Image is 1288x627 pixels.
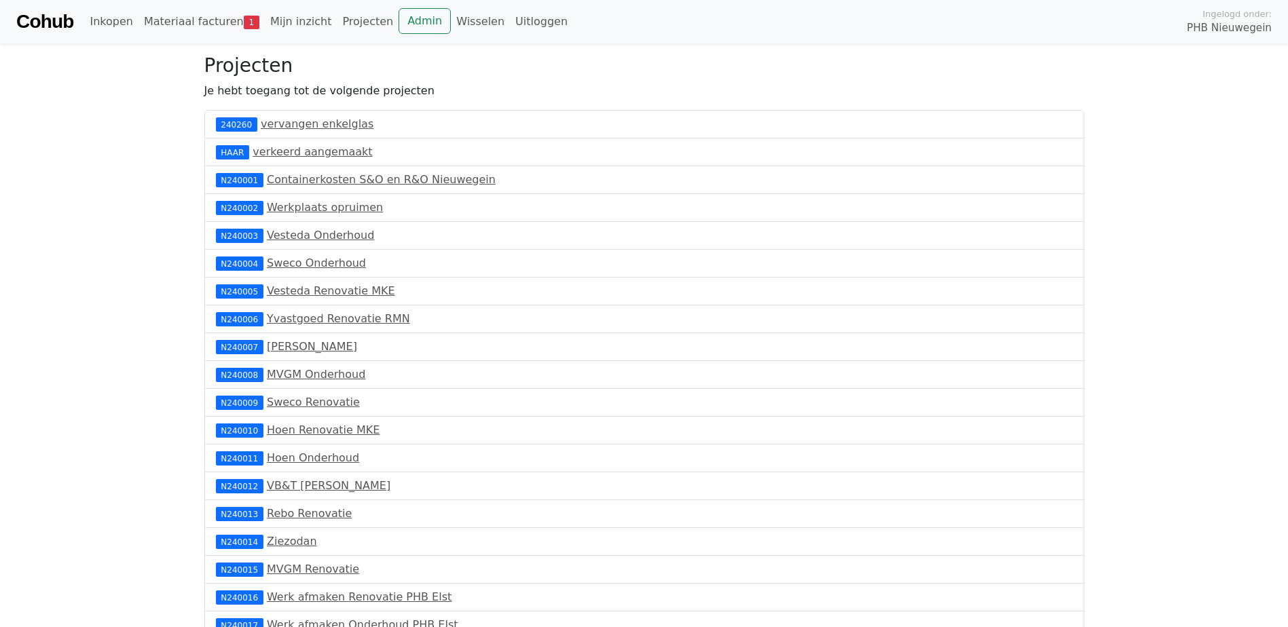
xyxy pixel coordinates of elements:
div: N240004 [216,256,263,270]
h3: Projecten [204,54,1084,77]
a: Rebo Renovatie [267,507,352,520]
a: Vesteda Onderhoud [267,229,374,242]
div: N240014 [216,535,263,548]
a: vervangen enkelglas [261,117,373,130]
div: N240007 [216,340,263,354]
span: Ingelogd onder: [1202,7,1272,20]
a: Sweco Renovatie [267,396,360,408]
a: Ziezodan [267,535,317,548]
a: Materiaal facturen1 [139,8,265,35]
a: Uitloggen [510,8,573,35]
a: Sweco Onderhoud [267,256,366,269]
a: Vesteda Renovatie MKE [267,284,395,297]
a: Werkplaats opruimen [267,201,383,214]
div: N240006 [216,312,263,326]
a: Wisselen [451,8,510,35]
span: 1 [244,16,259,29]
a: Hoen Onderhoud [267,451,359,464]
div: N240008 [216,368,263,381]
a: Admin [399,8,451,34]
div: N240010 [216,423,263,437]
div: N240016 [216,590,263,604]
div: N240005 [216,284,263,298]
a: Projecten [337,8,399,35]
a: Containerkosten S&O en R&O Nieuwegein [267,173,496,186]
div: N240015 [216,563,263,576]
div: N240011 [216,451,263,465]
a: Yvastgoed Renovatie RMN [267,312,410,325]
div: HAAR [216,145,250,159]
a: VB&T [PERSON_NAME] [267,479,390,492]
a: Hoen Renovatie MKE [267,423,380,436]
div: N240001 [216,173,263,187]
div: 240260 [216,117,257,131]
a: MVGM Renovatie [267,563,359,575]
div: N240009 [216,396,263,409]
a: MVGM Onderhoud [267,368,365,381]
a: verkeerd aangemaakt [253,145,372,158]
span: PHB Nieuwegein [1187,20,1272,36]
a: Mijn inzicht [265,8,337,35]
a: Werk afmaken Renovatie PHB Elst [267,590,452,603]
p: Je hebt toegang tot de volgende projecten [204,83,1084,99]
a: Inkopen [84,8,138,35]
div: N240012 [216,479,263,493]
div: N240013 [216,507,263,520]
a: [PERSON_NAME] [267,340,357,353]
a: Cohub [16,5,73,38]
div: N240002 [216,201,263,214]
div: N240003 [216,229,263,242]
